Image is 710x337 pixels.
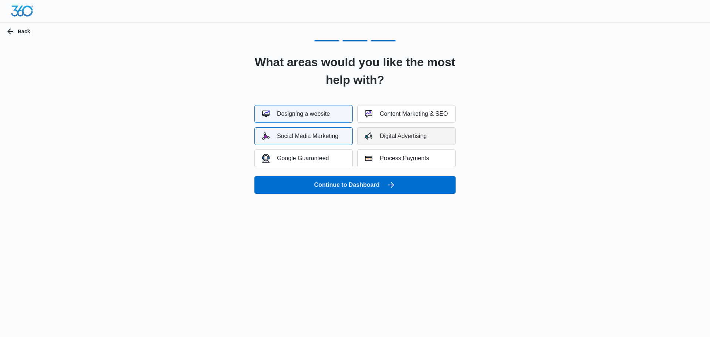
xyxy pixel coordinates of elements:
div: Digital Advertising [365,132,427,140]
button: Social Media Marketing [254,127,353,145]
div: Social Media Marketing [262,132,338,140]
button: Digital Advertising [357,127,456,145]
button: Process Payments [357,149,456,167]
h2: What areas would you like the most help with? [245,53,465,89]
button: Continue to Dashboard [254,176,456,194]
button: Content Marketing & SEO [357,105,456,123]
div: Designing a website [262,110,330,118]
button: Designing a website [254,105,353,123]
div: Google Guaranteed [262,154,329,162]
div: Content Marketing & SEO [365,110,448,118]
button: Google Guaranteed [254,149,353,167]
div: Process Payments [365,155,429,162]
